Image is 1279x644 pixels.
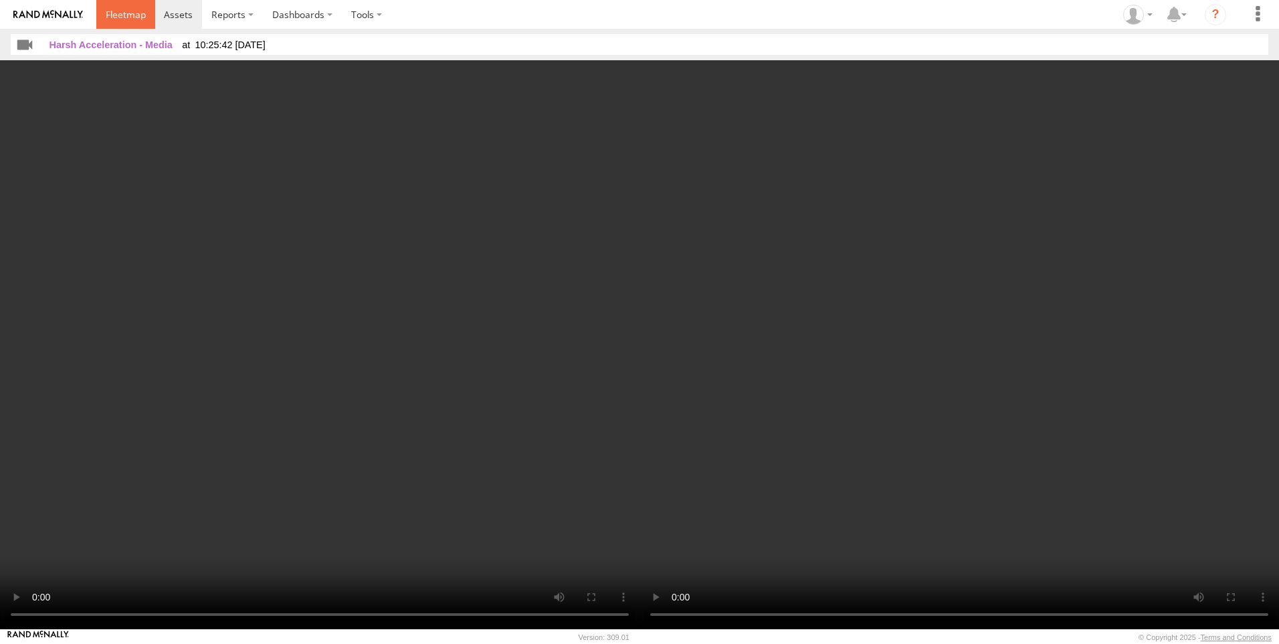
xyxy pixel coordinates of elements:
i: ? [1205,4,1226,25]
a: Visit our Website [7,631,69,644]
span: 10:25:42 [DATE] [182,39,266,50]
a: Terms and Conditions [1201,633,1272,641]
img: rand-logo.svg [13,10,83,19]
div: © Copyright 2025 - [1139,633,1272,641]
div: Barbara Muller [1118,5,1157,25]
span: Harsh Acceleration - Media [50,39,173,50]
div: Version: 309.01 [579,633,629,641]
